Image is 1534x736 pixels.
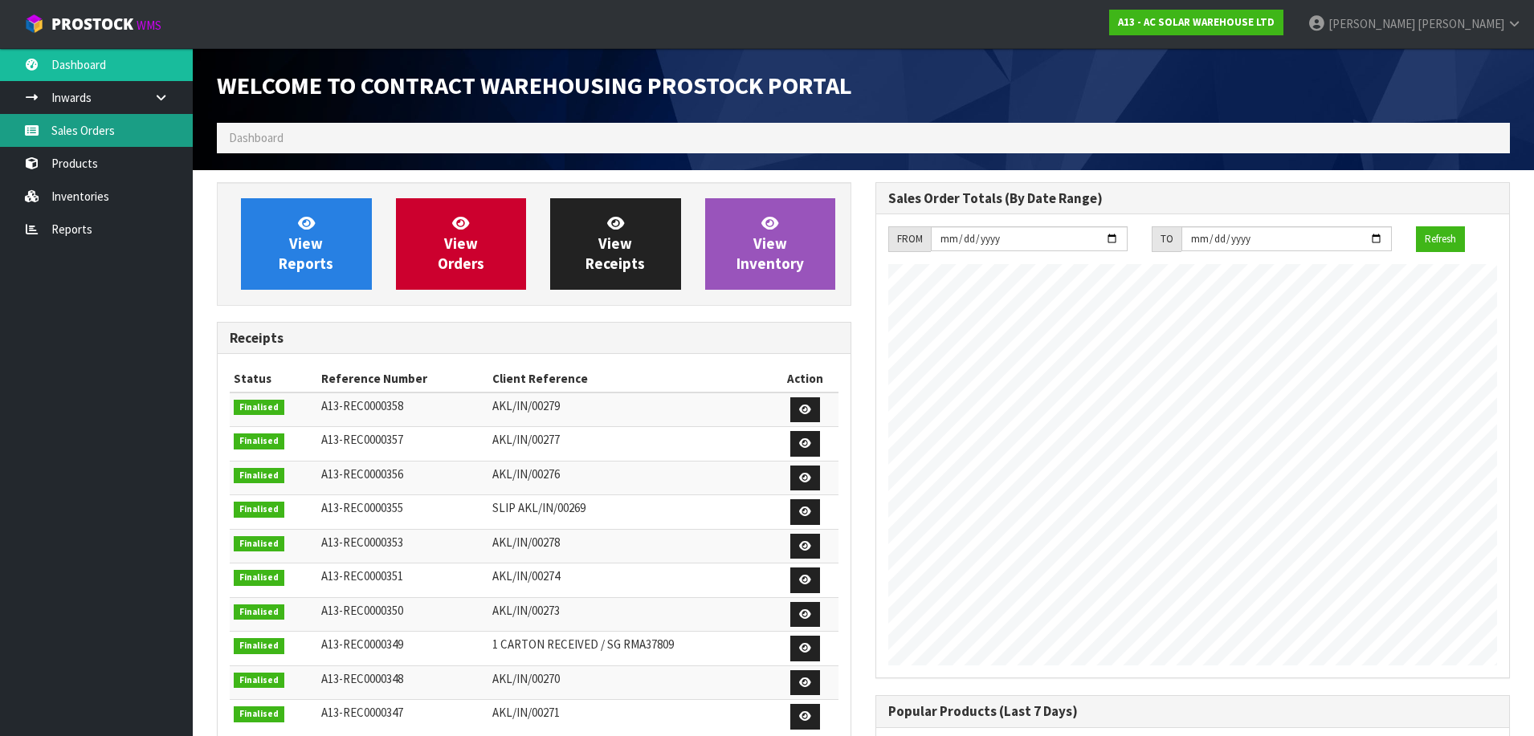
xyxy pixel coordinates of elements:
[773,366,839,392] th: Action
[1152,226,1181,252] div: TO
[317,366,488,392] th: Reference Number
[492,636,674,652] span: 1 CARTON RECEIVED / SG RMA37809
[241,198,372,290] a: ViewReports
[51,14,133,35] span: ProStock
[24,14,44,34] img: cube-alt.png
[234,570,284,586] span: Finalised
[321,432,403,447] span: A13-REC0000357
[229,130,284,145] span: Dashboard
[492,535,560,550] span: AKL/IN/00278
[234,536,284,552] span: Finalised
[137,18,161,33] small: WMS
[279,213,333,274] span: View Reports
[1118,15,1275,29] strong: A13 - AC SOLAR WAREHOUSE LTD
[492,432,560,447] span: AKL/IN/00277
[234,604,284,620] span: Finalised
[321,398,403,413] span: A13-REC0000358
[321,500,403,515] span: A13-REC0000355
[321,568,403,584] span: A13-REC0000351
[438,213,484,274] span: View Orders
[321,535,403,550] span: A13-REC0000353
[1418,16,1504,31] span: [PERSON_NAME]
[1328,16,1415,31] span: [PERSON_NAME]
[492,671,560,686] span: AKL/IN/00270
[1416,226,1465,252] button: Refresh
[585,213,645,274] span: View Receipts
[492,466,560,482] span: AKL/IN/00276
[230,366,317,392] th: Status
[888,704,1497,719] h3: Popular Products (Last 7 Days)
[234,673,284,689] span: Finalised
[230,331,838,346] h3: Receipts
[217,70,852,100] span: Welcome to Contract Warehousing ProStock Portal
[888,191,1497,206] h3: Sales Order Totals (By Date Range)
[234,433,284,449] span: Finalised
[321,671,403,686] span: A13-REC0000348
[888,226,931,252] div: FROM
[321,705,403,720] span: A13-REC0000347
[234,400,284,416] span: Finalised
[488,366,773,392] th: Client Reference
[396,198,527,290] a: ViewOrders
[492,705,560,720] span: AKL/IN/00271
[321,466,403,482] span: A13-REC0000356
[492,568,560,584] span: AKL/IN/00274
[234,706,284,722] span: Finalised
[492,398,560,413] span: AKL/IN/00279
[321,636,403,652] span: A13-REC0000349
[234,638,284,654] span: Finalised
[550,198,681,290] a: ViewReceipts
[234,468,284,484] span: Finalised
[234,502,284,518] span: Finalised
[492,500,585,515] span: SLIP AKL/IN/00269
[705,198,836,290] a: ViewInventory
[321,603,403,618] span: A13-REC0000350
[492,603,560,618] span: AKL/IN/00273
[736,213,804,274] span: View Inventory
